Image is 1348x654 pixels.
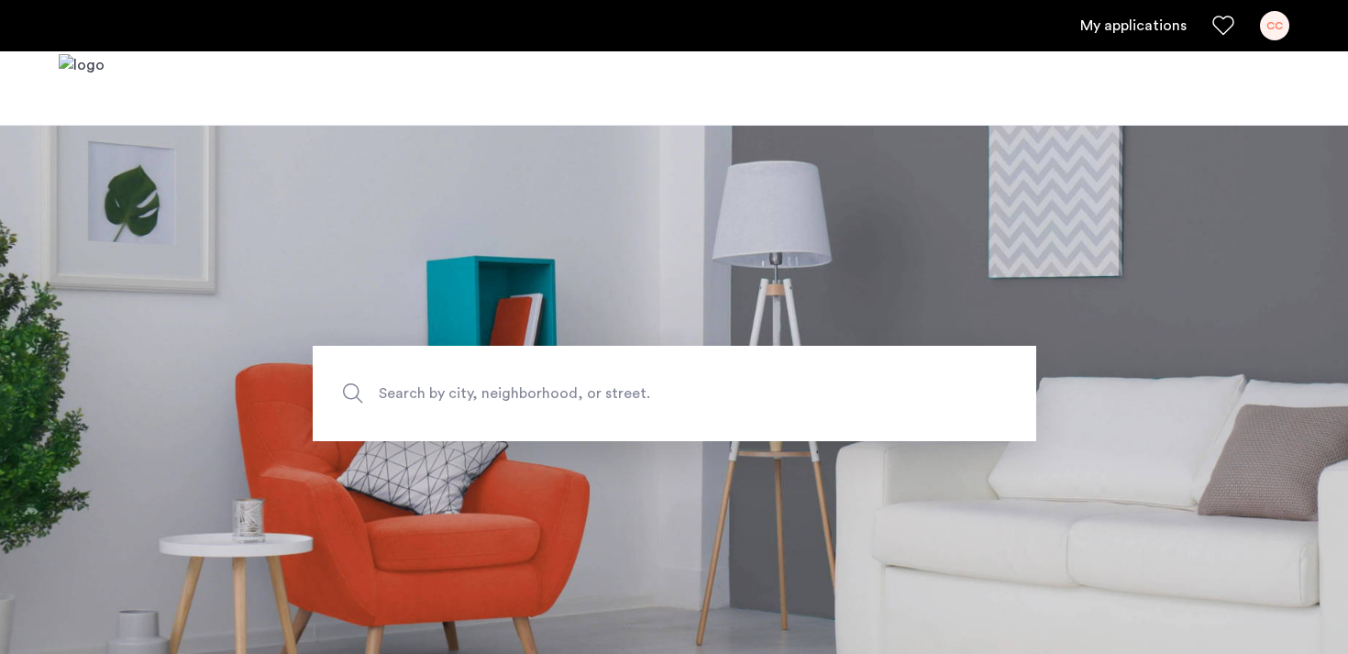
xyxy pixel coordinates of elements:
a: Cazamio logo [59,54,105,123]
span: Search by city, neighborhood, or street. [379,381,885,405]
a: Favorites [1212,15,1234,37]
a: My application [1080,15,1187,37]
div: CC [1260,11,1289,40]
img: logo [59,54,105,123]
input: Apartment Search [313,346,1036,441]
